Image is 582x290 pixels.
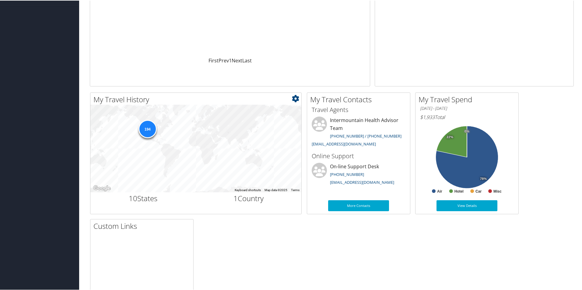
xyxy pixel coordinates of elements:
[92,184,112,192] a: Open this area in Google Maps (opens a new window)
[420,113,514,120] h6: Total
[309,162,408,187] li: On-line Support Desk
[475,189,482,193] text: Car
[312,151,405,160] h3: Online Support
[310,94,410,104] h2: My Travel Contacts
[235,187,261,192] button: Keyboard shortcuts
[493,189,502,193] text: Misc
[93,220,193,231] h2: Custom Links
[436,200,497,211] a: View Details
[437,189,442,193] text: Air
[138,119,156,138] div: 194
[201,193,297,203] h2: Country
[330,133,401,138] a: [PHONE_NUMBER] / [PHONE_NUMBER]
[291,188,300,191] a: Terms (opens in new tab)
[312,105,405,114] h3: Travel Agents
[92,184,112,192] img: Google
[233,193,238,203] span: 1
[480,176,487,180] tspan: 78%
[419,94,518,104] h2: My Travel Spend
[420,113,435,120] span: $1,933
[309,116,408,148] li: Intermountain Health Advisor Team
[242,57,252,63] a: Last
[328,200,389,211] a: More Contacts
[447,135,453,138] tspan: 22%
[454,189,464,193] text: Hotel
[330,179,394,184] a: [EMAIL_ADDRESS][DOMAIN_NAME]
[93,94,301,104] h2: My Travel History
[265,188,287,191] span: Map data ©2025
[312,141,376,146] a: [EMAIL_ADDRESS][DOMAIN_NAME]
[95,193,191,203] h2: States
[129,193,137,203] span: 10
[232,57,242,63] a: Next
[330,171,364,176] a: [PHONE_NUMBER]
[209,57,219,63] a: First
[219,57,229,63] a: Prev
[420,105,514,111] h6: [DATE] - [DATE]
[465,129,469,133] tspan: 0%
[229,57,232,63] a: 1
